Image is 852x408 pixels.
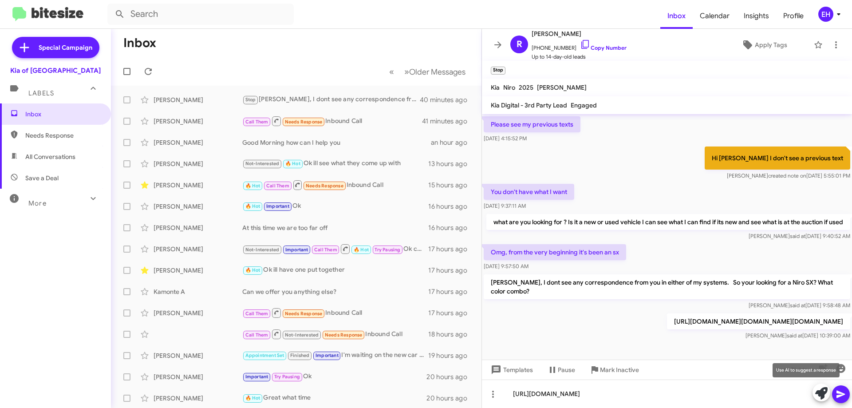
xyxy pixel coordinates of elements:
div: 19 hours ago [428,351,474,360]
div: [URL][DOMAIN_NAME] [482,380,852,408]
span: 🔥 Hot [245,267,260,273]
span: [PERSON_NAME] [DATE] 5:55:01 PM [727,172,850,179]
button: Templates [482,362,540,378]
div: Inbound Call [242,329,428,340]
span: [PERSON_NAME] [DATE] 9:40:52 AM [749,233,850,239]
span: 🔥 Hot [245,183,260,189]
span: [PERSON_NAME] [DATE] 9:58:48 AM [749,302,850,309]
span: Call Them [245,332,268,338]
span: Important [245,374,268,380]
span: Call Them [245,311,268,317]
p: Omg, from the very beginning it's been an sx [484,244,626,260]
a: Profile [776,3,811,29]
div: 13 hours ago [428,159,474,168]
span: [DATE] 9:57:50 AM [484,263,529,269]
p: [PERSON_NAME], I dont see any correspondence from you in either of my systems. So your looking fo... [484,274,850,299]
div: [PERSON_NAME] [154,95,242,104]
div: Ok [242,201,428,211]
div: Great what time [242,393,426,403]
span: Stop [245,97,256,103]
input: Search [107,4,294,25]
div: Inbound Call [242,307,428,318]
span: Try Pausing [375,247,400,253]
p: [URL][DOMAIN_NAME][DOMAIN_NAME][DOMAIN_NAME] [667,313,850,329]
p: Please see my previous texts [484,116,580,132]
a: Calendar [693,3,737,29]
div: 17 hours ago [428,287,474,296]
div: Inbound Call [242,179,428,190]
div: 40 minutes ago [421,95,474,104]
h1: Inbox [123,36,156,50]
p: You don't have what I want [484,184,574,200]
span: Needs Response [325,332,363,338]
span: [DATE] 9:37:11 AM [484,202,526,209]
div: [PERSON_NAME] [154,117,242,126]
span: said at [790,233,805,239]
span: created note on [768,172,806,179]
span: Niro [503,83,515,91]
div: [PERSON_NAME] [154,351,242,360]
span: Inbox [660,3,693,29]
button: Apply Tags [718,37,809,53]
span: Insights [737,3,776,29]
div: Inbound Call [242,115,422,127]
span: Older Messages [409,67,465,77]
nav: Page navigation example [384,63,471,81]
div: [PERSON_NAME] [154,266,242,275]
span: Kia Digital - 3rd Party Lead [491,101,567,109]
div: [PERSON_NAME] [154,223,242,232]
span: Save a Deal [25,174,59,182]
span: [PERSON_NAME] [532,28,627,39]
span: Labels [28,89,54,97]
span: Engaged [571,101,597,109]
span: Call Them [245,119,268,125]
span: 2025 [519,83,533,91]
div: Use AI to suggest a response [773,363,840,377]
div: At this time we are too far off [242,223,428,232]
div: 15 hours ago [428,181,474,190]
button: EH [811,7,842,22]
span: All Conversations [25,152,75,161]
div: 17 hours ago [428,309,474,317]
small: Stop [491,67,505,75]
button: Pause [540,362,582,378]
span: [PERSON_NAME] [DATE] 10:39:00 AM [745,332,850,339]
div: [PERSON_NAME] [154,372,242,381]
span: said at [790,302,805,309]
span: [PHONE_NUMBER] [532,39,627,52]
span: Needs Response [285,311,323,317]
span: Call Them [314,247,337,253]
div: 20 hours ago [426,372,474,381]
span: Templates [489,362,533,378]
span: [DATE] 4:15:52 PM [484,135,527,142]
div: Ok calling now [242,243,428,254]
button: Next [399,63,471,81]
div: 17 hours ago [428,245,474,254]
div: Can we offer you anything else? [242,287,428,296]
div: EH [818,7,833,22]
div: I'm waiting on the new car manager to g9ve me n update [242,350,428,360]
div: [PERSON_NAME] [154,138,242,147]
span: Not-Interested [245,247,280,253]
div: [PERSON_NAME] [154,309,242,317]
span: Apply Tags [755,37,787,53]
a: Special Campaign [12,37,99,58]
div: [PERSON_NAME] [154,159,242,168]
div: Ok ill see what they come up with [242,158,428,169]
div: [PERSON_NAME] [154,202,242,211]
span: Important [316,353,339,358]
span: « [389,66,394,77]
div: [PERSON_NAME], I dont see any correspondence from you in either of my systems. So your looking fo... [242,95,421,105]
span: Needs Response [25,131,101,140]
span: Up to 14-day-old leads [532,52,627,61]
span: said at [787,332,802,339]
div: [PERSON_NAME] [154,394,242,403]
span: » [404,66,409,77]
span: Important [285,247,308,253]
div: 16 hours ago [428,223,474,232]
span: Needs Response [306,183,343,189]
span: R [517,37,522,51]
span: 🔥 Hot [354,247,369,253]
a: Copy Number [580,44,627,51]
